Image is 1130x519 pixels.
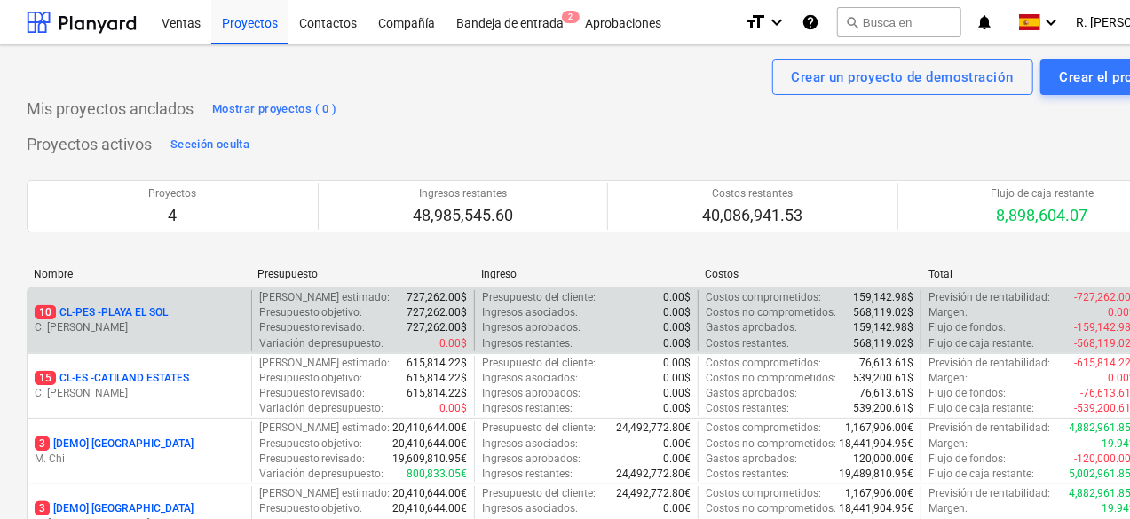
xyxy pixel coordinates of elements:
[439,336,467,351] p: 0.00$
[482,486,596,501] p: Presupuesto del cliente :
[991,186,1094,201] p: Flujo de caja restante
[853,371,913,386] p: 539,200.61$
[481,268,691,280] div: Ingreso
[705,268,914,280] div: Costos
[839,467,913,482] p: 19,489,810.95€
[845,421,913,436] p: 1,167,906.00€
[928,401,1034,416] p: Flujo de caja restante :
[413,205,513,226] p: 48,985,545.60
[392,436,467,452] p: 20,410,644.00€
[482,452,581,467] p: Ingresos aprobados :
[35,305,56,319] span: 10
[34,268,243,280] div: Nombre
[663,436,691,452] p: 0.00€
[928,436,968,452] p: Margen :
[766,12,787,33] i: keyboard_arrow_down
[392,486,467,501] p: 20,410,644.00€
[166,130,254,159] button: Sección oculta
[616,421,691,436] p: 24,492,772.80€
[663,501,691,516] p: 0.00€
[407,290,467,305] p: 727,262.00$
[392,452,467,467] p: 19,609,810.95€
[853,452,913,467] p: 120,000.00€
[148,186,196,201] p: Proyectos
[663,356,691,371] p: 0.00$
[27,98,194,120] p: Mis proyectos anclados
[706,467,789,482] p: Costos restantes :
[35,371,244,401] div: 15CL-ES -CATILAND ESTATESC. [PERSON_NAME]
[35,320,244,335] p: C. [PERSON_NAME]
[407,386,467,401] p: 615,814.22$
[407,320,467,335] p: 727,262.00$
[1040,12,1062,33] i: keyboard_arrow_down
[482,305,578,320] p: Ingresos asociados :
[616,486,691,501] p: 24,492,772.80€
[259,371,363,386] p: Presupuesto objetivo :
[706,336,789,351] p: Costos restantes :
[35,452,244,467] p: M. Chi
[35,436,50,451] span: 3
[482,401,573,416] p: Ingresos restantes :
[859,356,913,371] p: 76,613.61$
[792,66,1014,89] div: Crear un proyecto de demostración
[482,290,596,305] p: Presupuesto del cliente :
[170,135,249,155] div: Sección oculta
[35,436,194,452] p: [DEMO] [GEOGRAPHIC_DATA]
[706,386,797,401] p: Gastos aprobados :
[482,501,578,516] p: Ingresos asociados :
[259,401,384,416] p: Variación de presupuesto :
[482,320,581,335] p: Ingresos aprobados :
[259,320,366,335] p: Presupuesto revisado :
[706,501,836,516] p: Costos no comprometidos :
[212,99,337,120] div: Mostrar proyectos ( 0 )
[706,452,797,467] p: Gastos aprobados :
[702,186,802,201] p: Costos restantes
[928,486,1050,501] p: Previsión de rentabilidad :
[928,320,1006,335] p: Flujo de fondos :
[663,371,691,386] p: 0.00$
[663,452,691,467] p: 0.00€
[928,501,968,516] p: Margen :
[853,290,913,305] p: 159,142.98$
[35,501,50,515] span: 3
[616,467,691,482] p: 24,492,772.80€
[392,501,467,516] p: 20,410,644.00€
[259,305,363,320] p: Presupuesto objetivo :
[859,386,913,401] p: 76,613.61$
[663,320,691,335] p: 0.00$
[259,336,384,351] p: Variación de presupuesto :
[928,386,1006,401] p: Flujo de fondos :
[259,356,391,371] p: [PERSON_NAME] estimado :
[148,205,196,226] p: 4
[259,467,384,482] p: Variación de presupuesto :
[928,452,1006,467] p: Flujo de fondos :
[413,186,513,201] p: Ingresos restantes
[839,501,913,516] p: 18,441,904.95€
[853,305,913,320] p: 568,119.02$
[991,205,1094,226] p: 8,898,604.07
[706,486,821,501] p: Costos comprometidos :
[928,421,1050,436] p: Previsión de rentabilidad :
[706,436,836,452] p: Costos no comprometidos :
[259,290,391,305] p: [PERSON_NAME] estimado :
[482,356,596,371] p: Presupuesto del cliente :
[706,305,836,320] p: Costos no comprometidos :
[706,421,821,436] p: Costos comprometidos :
[928,356,1050,371] p: Previsión de rentabilidad :
[482,371,578,386] p: Ingresos asociados :
[35,305,168,320] p: CL-PES - PLAYA EL SOL
[257,268,467,280] div: Presupuesto
[853,401,913,416] p: 539,200.61$
[663,305,691,320] p: 0.00$
[928,467,1034,482] p: Flujo de caja restante :
[482,421,596,436] p: Presupuesto del cliente :
[259,436,363,452] p: Presupuesto objetivo :
[845,486,913,501] p: 1,167,906.00€
[439,401,467,416] p: 0.00$
[853,320,913,335] p: 159,142.98$
[392,421,467,436] p: 20,410,644.00€
[706,371,836,386] p: Costos no comprometidos :
[928,290,1050,305] p: Previsión de rentabilidad :
[839,436,913,452] p: 18,441,904.95€
[407,371,467,386] p: 615,814.22$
